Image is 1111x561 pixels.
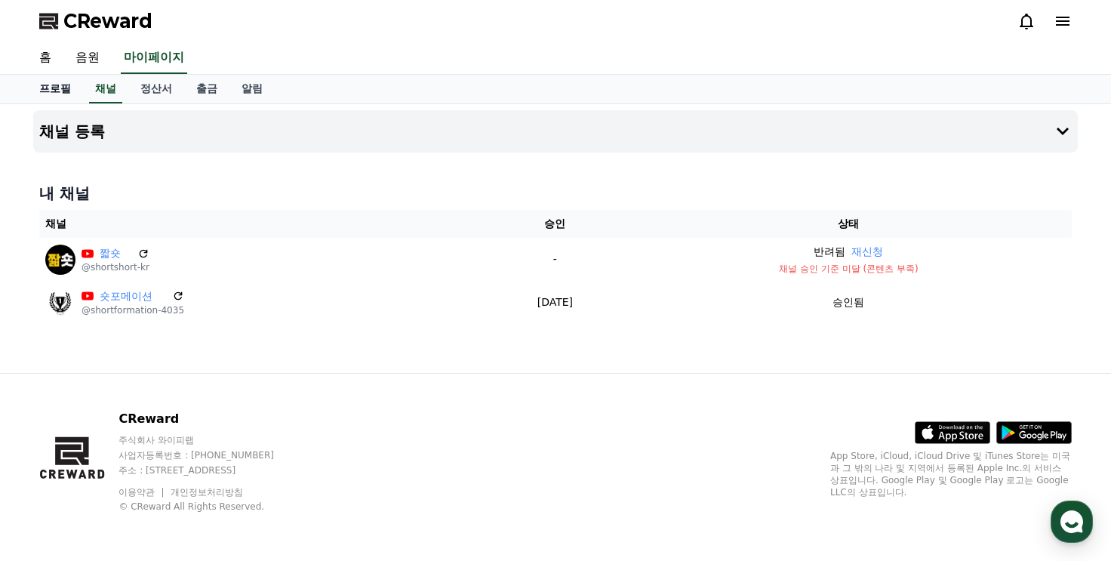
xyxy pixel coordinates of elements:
[632,263,1066,275] p: 채널 승인 기준 미달 (콘텐츠 부족)
[171,487,243,498] a: 개인정보처리방침
[82,304,184,316] p: @shortformation-4035
[814,244,845,260] p: 반려됨
[233,458,251,470] span: 설정
[485,210,626,238] th: 승인
[128,75,184,103] a: 정산서
[63,42,112,74] a: 음원
[118,449,303,461] p: 사업자등록번호 : [PHONE_NUMBER]
[48,458,57,470] span: 홈
[626,210,1072,238] th: 상태
[118,410,303,428] p: CReward
[33,110,1078,153] button: 채널 등록
[82,261,149,273] p: @shortshort-kr
[45,245,75,275] img: 짧숏
[832,294,864,310] p: 승인됨
[27,42,63,74] a: 홈
[138,459,156,471] span: 대화
[39,123,105,140] h4: 채널 등록
[195,436,290,473] a: 설정
[184,75,229,103] a: 출금
[118,464,303,476] p: 주소 : [STREET_ADDRESS]
[851,244,883,260] button: 재신청
[100,288,166,304] a: 숏포메이션
[229,75,275,103] a: 알림
[39,210,485,238] th: 채널
[100,245,131,261] a: 짧숏
[39,183,1072,204] h4: 내 채널
[63,9,152,33] span: CReward
[121,42,187,74] a: 마이페이지
[491,251,620,267] p: -
[491,294,620,310] p: [DATE]
[89,75,122,103] a: 채널
[27,75,83,103] a: 프로필
[45,287,75,317] img: 숏포메이션
[830,450,1072,498] p: App Store, iCloud, iCloud Drive 및 iTunes Store는 미국과 그 밖의 나라 및 지역에서 등록된 Apple Inc.의 서비스 상표입니다. Goo...
[118,434,303,446] p: 주식회사 와이피랩
[118,501,303,513] p: © CReward All Rights Reserved.
[100,436,195,473] a: 대화
[39,9,152,33] a: CReward
[118,487,166,498] a: 이용약관
[5,436,100,473] a: 홈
